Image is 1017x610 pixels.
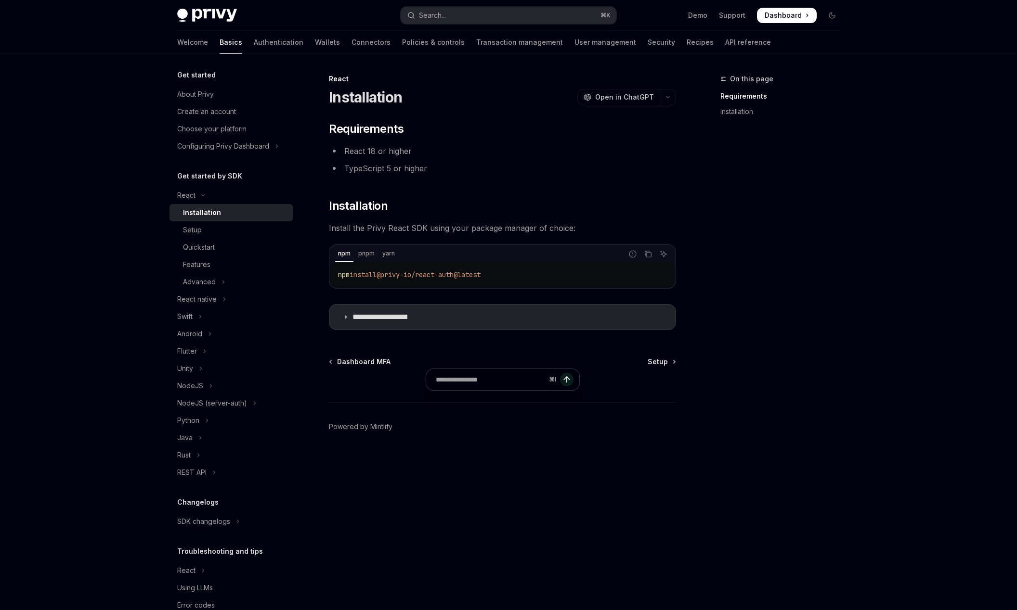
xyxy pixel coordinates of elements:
a: Setup [648,357,675,367]
span: Installation [329,198,388,214]
button: Toggle SDK changelogs section [169,513,293,530]
button: Toggle NodeJS (server-auth) section [169,394,293,412]
div: Java [177,432,193,444]
div: Using LLMs [177,582,213,594]
span: Dashboard [765,11,802,20]
a: Features [169,256,293,273]
input: Ask a question... [436,369,545,390]
button: Toggle React section [169,562,293,579]
a: Policies & controls [402,31,465,54]
a: Security [648,31,675,54]
h5: Changelogs [177,496,219,508]
button: Toggle NodeJS section [169,377,293,394]
a: Quickstart [169,239,293,256]
h5: Get started by SDK [177,170,242,182]
button: Open in ChatGPT [577,89,660,105]
div: React [177,565,196,576]
div: React [329,74,676,84]
div: pnpm [355,248,378,259]
div: Python [177,415,199,426]
span: Open in ChatGPT [595,92,654,102]
h5: Troubleshooting and tips [177,546,263,557]
a: Dashboard MFA [330,357,391,367]
div: NodeJS [177,380,203,392]
a: Create an account [169,103,293,120]
span: ⌘ K [600,12,611,19]
div: yarn [379,248,398,259]
a: Installation [169,204,293,221]
a: Requirements [720,89,847,104]
div: SDK changelogs [177,516,230,527]
a: About Privy [169,86,293,103]
div: Rust [177,449,191,461]
span: npm [338,270,350,279]
h1: Installation [329,89,402,106]
span: On this page [730,73,773,85]
a: Demo [688,11,707,20]
div: Android [177,328,202,340]
a: Support [719,11,745,20]
button: Toggle Java section [169,429,293,446]
button: Ask AI [657,248,670,260]
a: Wallets [315,31,340,54]
button: Report incorrect code [626,248,639,260]
div: About Privy [177,89,214,100]
button: Toggle Python section [169,412,293,429]
button: Open search [401,7,616,24]
a: Connectors [352,31,391,54]
div: Advanced [183,276,216,288]
button: Copy the contents from the code block [642,248,654,260]
span: Requirements [329,121,404,137]
button: Toggle Advanced section [169,273,293,291]
a: Choose your platform [169,120,293,138]
div: Choose your platform [177,123,247,135]
a: Basics [220,31,242,54]
div: Unity [177,363,193,374]
button: Toggle Unity section [169,360,293,377]
div: Flutter [177,345,197,357]
a: Authentication [254,31,303,54]
a: Recipes [687,31,714,54]
button: Toggle Flutter section [169,343,293,360]
div: Setup [183,224,202,236]
div: Swift [177,311,193,322]
span: Dashboard MFA [337,357,391,367]
div: Quickstart [183,241,215,253]
div: Installation [183,207,221,218]
button: Toggle Rust section [169,446,293,464]
a: Installation [720,104,847,119]
button: Send message [560,373,574,386]
div: npm [335,248,353,259]
div: React [177,190,196,201]
li: TypeScript 5 or higher [329,162,676,175]
button: Toggle Swift section [169,308,293,325]
a: Using LLMs [169,579,293,597]
span: Install the Privy React SDK using your package manager of choice: [329,221,676,235]
div: Configuring Privy Dashboard [177,140,269,152]
button: Toggle React native section [169,291,293,308]
img: dark logo [177,9,237,22]
button: Toggle React section [169,187,293,204]
div: NodeJS (server-auth) [177,397,247,409]
button: Toggle dark mode [824,8,840,23]
div: React native [177,293,217,305]
a: Dashboard [757,8,817,23]
li: React 18 or higher [329,144,676,158]
button: Toggle Android section [169,325,293,343]
a: User management [574,31,636,54]
a: API reference [725,31,771,54]
h5: Get started [177,69,216,81]
span: install [350,270,377,279]
div: Create an account [177,106,236,117]
a: Welcome [177,31,208,54]
div: Search... [419,10,446,21]
button: Toggle Configuring Privy Dashboard section [169,138,293,155]
a: Powered by Mintlify [329,422,392,432]
span: @privy-io/react-auth@latest [377,270,481,279]
div: REST API [177,467,207,478]
a: Transaction management [476,31,563,54]
span: Setup [648,357,668,367]
button: Toggle REST API section [169,464,293,481]
a: Setup [169,221,293,239]
div: Features [183,259,210,270]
